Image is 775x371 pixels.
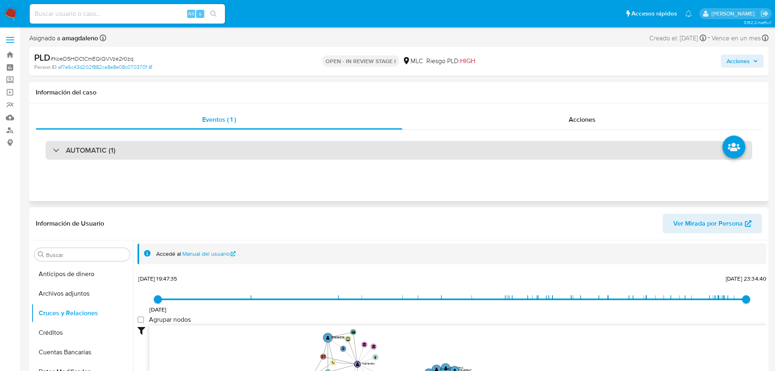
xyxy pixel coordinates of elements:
[202,115,236,124] span: Eventos ( 1 )
[321,355,326,358] text: 
[205,8,222,20] button: search-icon
[29,34,98,43] span: Asignado a
[569,115,596,124] span: Acciones
[727,55,750,68] span: Acciones
[332,361,334,364] text: 
[374,356,376,359] text: 
[156,250,181,258] span: Accedé al
[188,10,194,18] span: Alt
[38,251,44,258] button: Buscar
[138,316,144,323] input: Agrupar nodos
[31,264,133,284] button: Anticipos de dinero
[460,56,475,66] span: HIGH
[356,362,359,367] text: 
[685,10,692,17] a: Notificaciones
[342,347,345,350] text: 
[649,33,706,44] div: Creado el: [DATE]
[332,335,345,339] text: 55868398
[426,57,475,66] span: Riesgo PLD:
[663,214,762,233] button: Ver Mirada por Persona
[673,214,743,233] span: Ver Mirada por Persona
[326,336,330,340] text: 
[440,367,451,371] text: 21114364
[66,146,116,155] h3: AUTOMATIC (1)
[31,284,133,303] button: Archivos adjuntos
[58,64,152,71] a: af7e6c43d202f882ca8e8e08c070370f
[149,316,191,324] span: Agrupar nodos
[351,331,356,334] text: 
[361,362,375,365] text: 1728784521
[149,305,167,314] span: [DATE]
[372,345,376,348] text: 
[60,33,98,43] b: amagdaleno
[322,55,399,67] p: OPEN - IN REVIEW STAGE I
[36,220,104,228] h1: Información de Usuario
[721,55,764,68] button: Acciones
[46,251,127,259] input: Buscar
[30,9,225,19] input: Buscar usuario o caso...
[708,33,710,44] span: -
[712,10,758,18] p: aline.magdaleno@mercadolibre.com
[444,366,448,371] text: 
[712,34,761,43] span: Vence en un mes
[362,342,367,346] text: 
[402,57,423,66] div: MLC
[31,342,133,362] button: Cuentas Bancarias
[347,337,349,342] text: 
[34,51,50,64] b: PLD
[34,64,57,71] b: Person ID
[50,55,133,63] span: # KoeD5HOCtCmEQiQVVze2r0zq
[199,10,201,18] span: s
[631,9,677,18] span: Accesos rápidos
[36,88,762,97] h1: Información del caso
[46,141,752,160] div: AUTOMATIC (1)
[138,274,177,283] span: [DATE] 19:47:35
[31,303,133,323] button: Cruces y Relaciones
[760,9,769,18] a: Salir
[726,274,766,283] span: [DATE] 23:34:40
[450,366,463,369] text: 166694642
[31,323,133,342] button: Créditos
[182,250,236,258] a: Manual del usuario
